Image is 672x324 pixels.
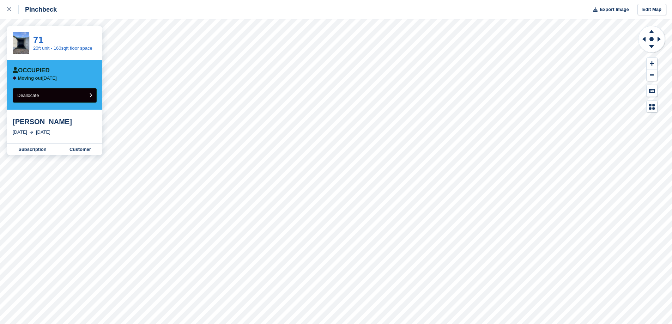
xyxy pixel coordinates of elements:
[13,67,50,74] div: Occupied
[647,101,657,112] button: Map Legend
[13,129,27,136] div: [DATE]
[637,4,666,16] a: Edit Map
[33,45,92,51] a: 20ft unit - 160sqft floor space
[30,131,33,134] img: arrow-right-light-icn-cde0832a797a2874e46488d9cf13f60e5c3a73dbe684e267c42b8395dfbc2abf.svg
[17,93,39,98] span: Deallocate
[7,144,58,155] a: Subscription
[33,35,43,45] a: 71
[36,129,50,136] div: [DATE]
[600,6,629,13] span: Export Image
[13,76,16,80] img: arrow-left-icn-90495f2de72eb5bd0bd1c3c35deca35cc13f817d75bef06ecd7c0b315636ce7e.svg
[13,117,97,126] div: [PERSON_NAME]
[13,88,97,103] button: Deallocate
[18,75,42,81] span: Moving out
[58,144,102,155] a: Customer
[18,75,57,81] p: [DATE]
[13,32,29,54] img: IMG_1743.heic
[647,58,657,69] button: Zoom In
[589,4,629,16] button: Export Image
[19,5,57,14] div: Pinchbeck
[647,85,657,97] button: Keyboard Shortcuts
[647,69,657,81] button: Zoom Out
